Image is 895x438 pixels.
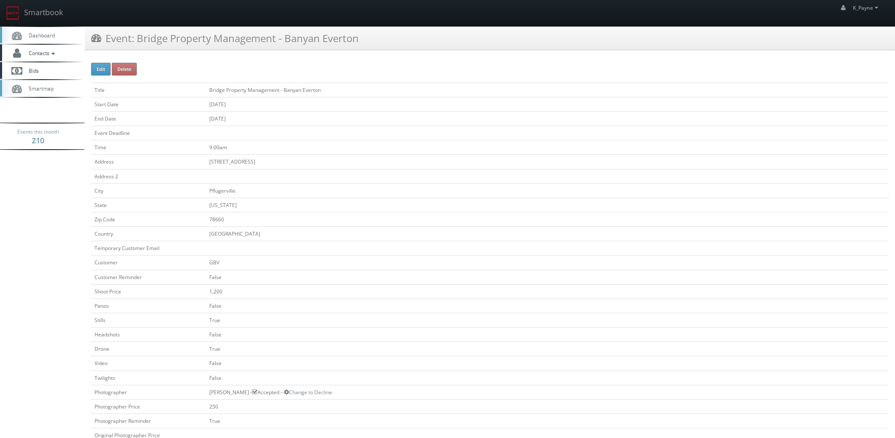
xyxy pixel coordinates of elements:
td: False [206,298,889,313]
span: Events this month [17,128,59,136]
td: [GEOGRAPHIC_DATA] [206,227,889,241]
td: Pflugerville [206,183,889,198]
span: Contacts [24,49,57,56]
td: Drone [91,342,206,356]
span: Dashboard [24,32,55,39]
td: Bridge Property Management - Banyan Everton [206,83,889,97]
td: [DATE] [206,97,889,111]
td: Shoot Price [91,284,206,298]
span: Bids [24,67,39,74]
td: GBV [206,255,889,270]
td: Video [91,356,206,371]
td: True [206,313,889,327]
td: Title [91,83,206,97]
td: Panos [91,298,206,313]
td: [DATE] [206,111,889,126]
h3: Event: Bridge Property Management - Banyan Everton [91,31,359,46]
strong: 210 [32,135,44,145]
td: False [206,270,889,284]
td: Customer [91,255,206,270]
td: State [91,198,206,212]
td: 78660 [206,212,889,226]
td: Photographer Reminder [91,414,206,428]
td: End Date [91,111,206,126]
td: City [91,183,206,198]
td: Address 2 [91,169,206,183]
img: smartbook-logo.png [6,6,20,20]
td: True [206,342,889,356]
td: False [206,328,889,342]
span: K_Payne [853,4,881,11]
td: Photographer Price [91,399,206,414]
span: Smartmap [24,85,54,92]
td: False [206,371,889,385]
td: True [206,414,889,428]
td: Customer Reminder [91,270,206,284]
td: Temporary Customer Email [91,241,206,255]
td: 9:00am [206,140,889,155]
td: Twilights [91,371,206,385]
td: [US_STATE] [206,198,889,212]
td: Country [91,227,206,241]
td: [PERSON_NAME] - Accepted -- [206,385,889,399]
td: 250 [206,399,889,414]
td: Time [91,140,206,155]
td: Zip Code [91,212,206,226]
td: Photographer [91,385,206,399]
td: Start Date [91,97,206,111]
button: Edit [91,63,111,75]
td: Event Deadline [91,126,206,140]
td: Headshots [91,328,206,342]
td: Address [91,155,206,169]
td: 1,200 [206,284,889,298]
td: False [206,356,889,371]
td: Stills [91,313,206,327]
td: [STREET_ADDRESS] [206,155,889,169]
a: Change to Decline [284,389,332,396]
button: Delete [112,63,137,75]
